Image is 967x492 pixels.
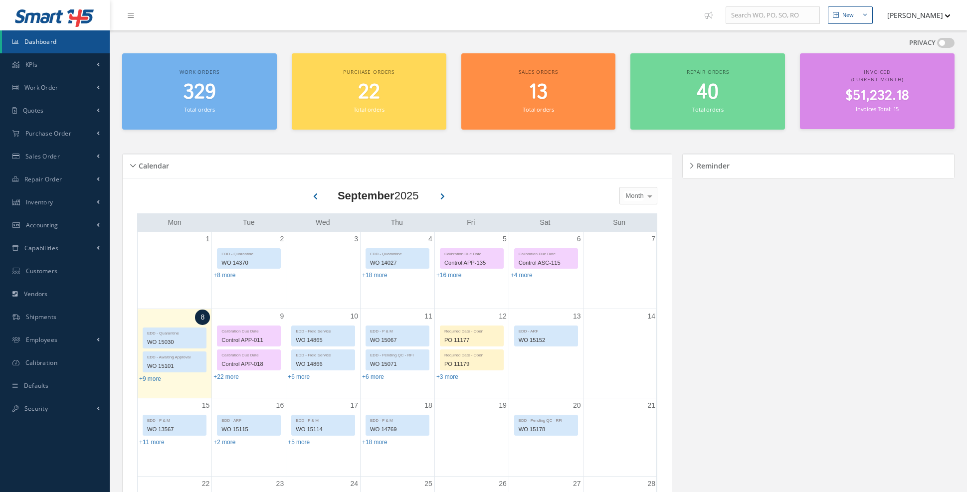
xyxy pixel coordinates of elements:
[26,221,58,229] span: Accounting
[440,334,503,346] div: PO 11177
[497,309,509,324] a: September 12, 2025
[200,398,212,413] a: September 15, 2025
[694,159,730,170] h5: Reminder
[583,309,657,398] td: September 14, 2025
[630,53,785,130] a: Repair orders 40 Total orders
[509,309,583,398] td: September 13, 2025
[138,232,212,309] td: September 1, 2025
[583,398,657,477] td: September 21, 2025
[212,309,286,398] td: September 9, 2025
[292,326,355,334] div: EDD - Field Service
[358,78,380,107] span: 22
[143,360,206,372] div: WO 15101
[139,439,165,446] a: Show 11 more events
[292,334,355,346] div: WO 14865
[845,86,909,106] span: $51,232.18
[24,404,48,413] span: Security
[440,358,503,370] div: PO 11179
[338,187,419,204] div: 2025
[348,477,360,491] a: September 24, 2025
[611,216,627,229] a: Sunday
[292,53,446,130] a: Purchase orders 22 Total orders
[348,398,360,413] a: September 17, 2025
[143,328,206,336] div: EDD - Quarantine
[180,68,219,75] span: Work orders
[278,232,286,246] a: September 2, 2025
[217,358,280,370] div: Control APP-018
[645,309,657,324] a: September 14, 2025
[878,5,951,25] button: [PERSON_NAME]
[217,334,280,346] div: Control APP-011
[292,350,355,358] div: EDD - Field Service
[26,335,58,344] span: Employees
[274,477,286,491] a: September 23, 2025
[692,106,723,113] small: Total orders
[571,477,583,491] a: September 27, 2025
[523,106,554,113] small: Total orders
[24,37,57,46] span: Dashboard
[529,78,548,107] span: 13
[436,373,458,380] a: Show 3 more events
[26,198,53,206] span: Inventory
[583,232,657,309] td: September 7, 2025
[166,216,183,229] a: Monday
[286,232,361,309] td: September 3, 2025
[217,257,280,269] div: WO 14370
[726,6,820,24] input: Search WO, PO, SO, RO
[25,129,71,138] span: Purchase Order
[24,381,48,390] span: Defaults
[440,257,503,269] div: Control APP-135
[842,11,854,19] div: New
[288,439,310,446] a: Show 5 more events
[286,398,361,477] td: September 17, 2025
[856,105,899,113] small: Invoices Total: 15
[362,439,387,446] a: Show 18 more events
[422,398,434,413] a: September 18, 2025
[361,232,435,309] td: September 4, 2025
[426,232,434,246] a: September 4, 2025
[143,415,206,424] div: EDD - P & M
[422,477,434,491] a: September 25, 2025
[623,191,644,201] span: Month
[687,68,729,75] span: Repair orders
[509,232,583,309] td: September 6, 2025
[292,358,355,370] div: WO 14866
[645,477,657,491] a: September 28, 2025
[212,398,286,477] td: September 16, 2025
[515,424,578,435] div: WO 15178
[25,152,60,161] span: Sales Order
[571,398,583,413] a: September 20, 2025
[645,398,657,413] a: September 21, 2025
[362,373,384,380] a: Show 6 more events
[366,350,429,358] div: EDD - Pending QC - RFI
[434,232,509,309] td: September 5, 2025
[697,78,719,107] span: 40
[515,415,578,424] div: EDD - Pending QC - RFI
[511,272,533,279] a: Show 4 more events
[864,68,891,75] span: Invoiced
[366,358,429,370] div: WO 15071
[354,106,385,113] small: Total orders
[217,424,280,435] div: WO 15115
[366,424,429,435] div: WO 14769
[274,398,286,413] a: September 16, 2025
[436,272,462,279] a: Show 16 more events
[649,232,657,246] a: September 7, 2025
[24,290,48,298] span: Vendors
[361,309,435,398] td: September 11, 2025
[575,232,583,246] a: September 6, 2025
[213,439,235,446] a: Show 2 more events
[519,68,558,75] span: Sales orders
[217,350,280,358] div: Calibration Due Date
[909,38,936,48] label: PRIVACY
[200,477,212,491] a: September 22, 2025
[138,309,212,398] td: September 8, 2025
[25,60,37,69] span: KPIs
[138,398,212,477] td: September 15, 2025
[362,272,387,279] a: Show 18 more events
[352,232,360,246] a: September 3, 2025
[286,309,361,398] td: September 10, 2025
[25,358,57,367] span: Calibration
[143,336,206,348] div: WO 15030
[195,310,210,325] a: September 8, 2025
